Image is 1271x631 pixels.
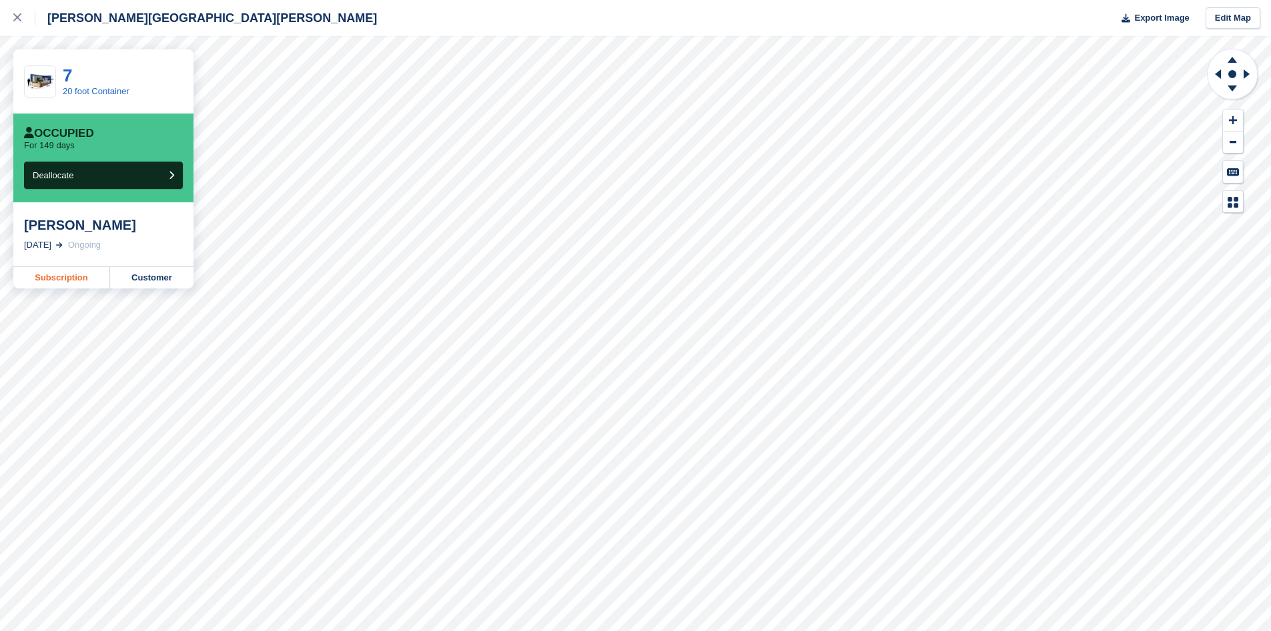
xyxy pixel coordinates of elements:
button: Zoom Out [1223,132,1243,154]
div: Ongoing [68,238,101,252]
a: Customer [110,267,193,288]
a: Edit Map [1206,7,1260,29]
span: Export Image [1134,11,1189,25]
button: Map Legend [1223,191,1243,213]
button: Deallocate [24,162,183,189]
a: 7 [63,65,72,85]
button: Keyboard Shortcuts [1223,161,1243,183]
div: [PERSON_NAME][GEOGRAPHIC_DATA][PERSON_NAME] [35,10,377,26]
div: Occupied [24,127,94,140]
span: Deallocate [33,170,73,180]
div: [PERSON_NAME] [24,217,183,233]
a: 20 foot Container [63,86,129,96]
p: For 149 days [24,140,75,151]
button: Zoom In [1223,110,1243,132]
div: [DATE] [24,238,51,252]
img: arrow-right-light-icn-cde0832a797a2874e46488d9cf13f60e5c3a73dbe684e267c42b8395dfbc2abf.svg [56,242,63,248]
button: Export Image [1114,7,1190,29]
img: 20-ft-container.jpg [25,70,55,93]
a: Subscription [13,267,110,288]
